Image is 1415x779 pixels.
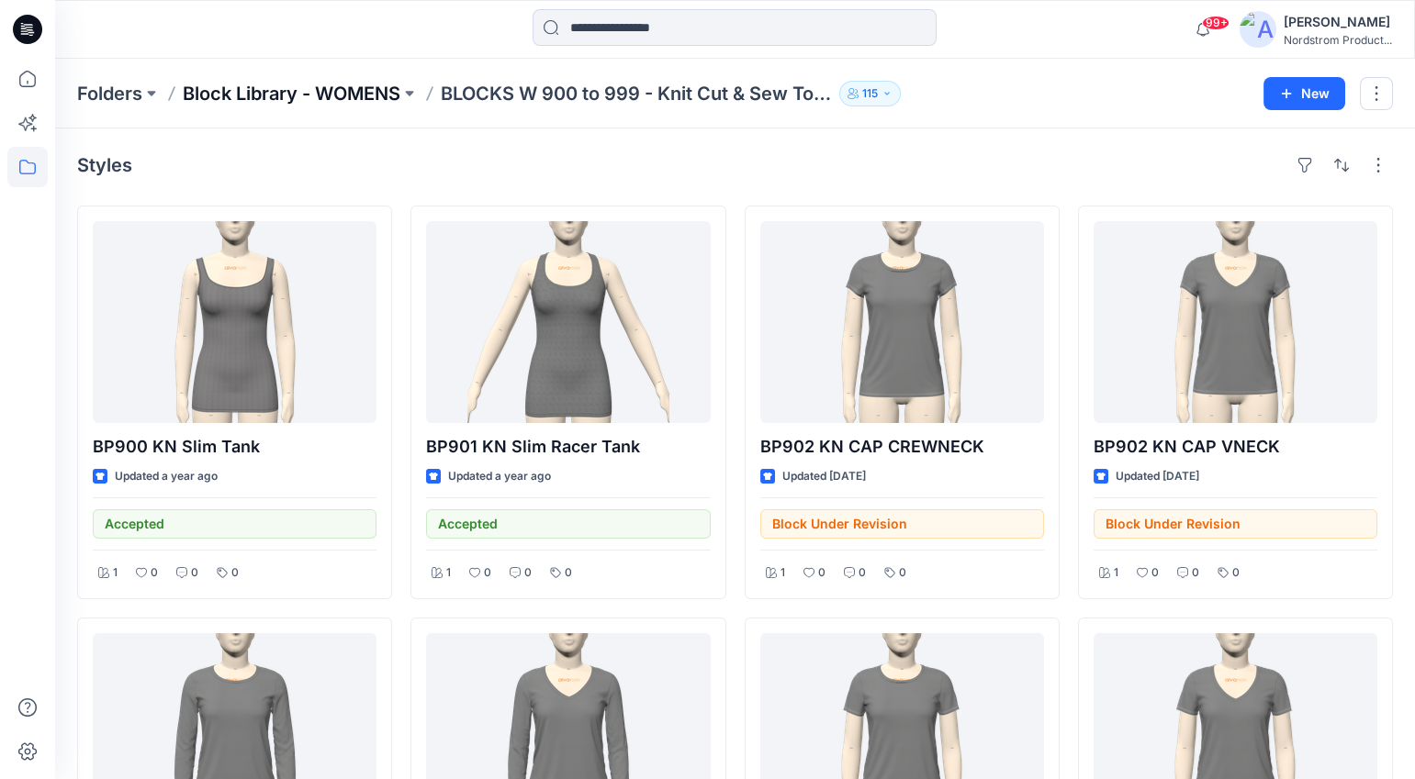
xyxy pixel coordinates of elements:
[1094,434,1377,460] p: BP902 KN CAP VNECK
[780,563,785,583] p: 1
[183,81,400,106] a: Block Library - WOMENS
[760,221,1044,423] a: BP902 KN CAP CREWNECK
[115,467,218,486] p: Updated a year ago
[839,81,901,106] button: 115
[93,434,376,460] p: BP900 KN Slim Tank
[1114,563,1118,583] p: 1
[565,563,572,583] p: 0
[818,563,825,583] p: 0
[448,467,551,486] p: Updated a year ago
[1232,563,1240,583] p: 0
[231,563,239,583] p: 0
[1151,563,1159,583] p: 0
[899,563,906,583] p: 0
[426,434,710,460] p: BP901 KN Slim Racer Tank
[426,221,710,423] a: BP901 KN Slim Racer Tank
[862,83,878,104] p: 115
[1284,11,1392,33] div: [PERSON_NAME]
[1263,77,1345,110] button: New
[446,563,451,583] p: 1
[441,81,832,106] p: BLOCKS W 900 to 999 - Knit Cut & Sew Tops
[151,563,158,583] p: 0
[1116,467,1199,486] p: Updated [DATE]
[1094,221,1377,423] a: BP902 KN CAP VNECK
[77,154,132,176] h4: Styles
[191,563,198,583] p: 0
[113,563,118,583] p: 1
[782,467,866,486] p: Updated [DATE]
[1240,11,1276,48] img: avatar
[77,81,142,106] a: Folders
[93,221,376,423] a: BP900 KN Slim Tank
[760,434,1044,460] p: BP902 KN CAP CREWNECK
[1202,16,1230,30] span: 99+
[1284,33,1392,47] div: Nordstrom Product...
[859,563,866,583] p: 0
[524,563,532,583] p: 0
[1192,563,1199,583] p: 0
[484,563,491,583] p: 0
